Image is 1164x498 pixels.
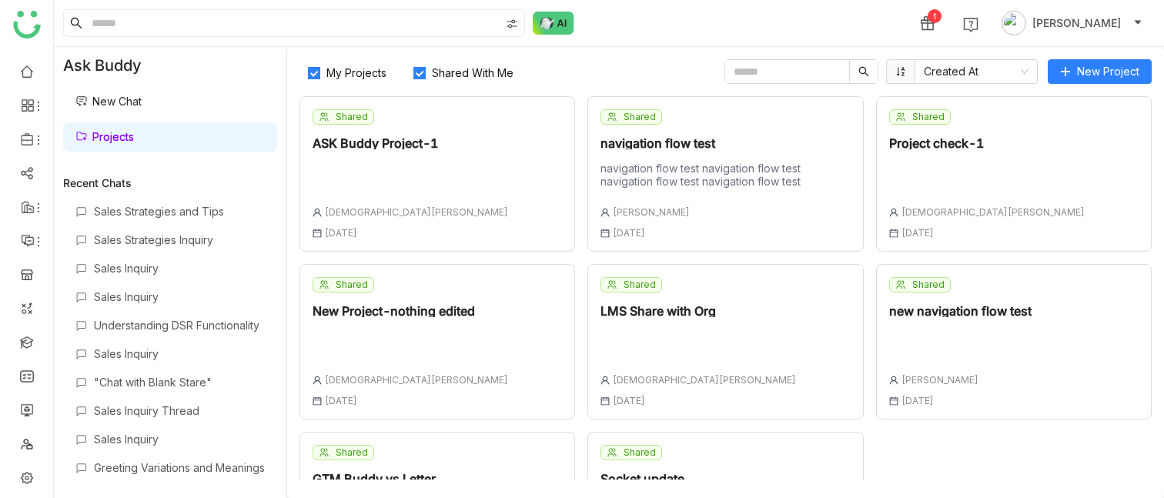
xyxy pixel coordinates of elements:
[75,95,142,108] a: New Chat
[901,374,978,386] span: [PERSON_NAME]
[533,12,574,35] img: ask-buddy-normal.svg
[912,278,945,292] span: Shared
[63,176,277,189] div: Recent Chats
[613,206,690,218] span: [PERSON_NAME]
[94,262,265,275] div: Sales Inquiry
[94,461,265,474] div: Greeting Variations and Meanings
[325,374,508,386] span: [DEMOGRAPHIC_DATA][PERSON_NAME]
[54,47,286,84] div: Ask Buddy
[901,395,934,406] span: [DATE]
[94,404,265,417] div: Sales Inquiry Thread
[600,305,796,317] div: LMS Share with Org
[1002,11,1026,35] img: avatar
[1048,59,1152,84] button: New Project
[613,374,796,386] span: [DEMOGRAPHIC_DATA][PERSON_NAME]
[901,227,934,239] span: [DATE]
[928,9,942,23] div: 1
[924,60,1029,83] nz-select-item: Created At
[94,290,265,303] div: Sales Inquiry
[624,446,656,460] span: Shared
[325,206,508,218] span: [DEMOGRAPHIC_DATA][PERSON_NAME]
[624,110,656,124] span: Shared
[13,11,41,38] img: logo
[600,473,690,485] div: Socket update
[313,305,508,317] div: New Project-nothing edited
[336,446,368,460] span: Shared
[320,66,393,79] span: My Projects
[889,137,1085,149] div: Project check-1
[613,395,645,406] span: [DATE]
[336,110,368,124] span: Shared
[426,66,520,79] span: Shared With Me
[889,305,1032,317] div: new navigation flow test
[325,227,357,239] span: [DATE]
[336,278,368,292] span: Shared
[94,376,265,389] div: "Chat with Blank Stare"
[600,137,850,149] div: navigation flow test
[94,205,265,218] div: Sales Strategies and Tips
[325,395,357,406] span: [DATE]
[901,206,1085,218] span: [DEMOGRAPHIC_DATA][PERSON_NAME]
[912,110,945,124] span: Shared
[1032,15,1121,32] span: [PERSON_NAME]
[506,18,518,30] img: search-type.svg
[963,17,978,32] img: help.svg
[75,130,134,143] a: Projects
[1077,63,1139,80] span: New Project
[313,137,508,149] div: ASK Buddy Project-1
[624,278,656,292] span: Shared
[313,473,436,485] div: GTM Buddy vs Letter
[94,433,265,446] div: Sales Inquiry
[613,227,645,239] span: [DATE]
[998,11,1146,35] button: [PERSON_NAME]
[94,347,265,360] div: Sales Inquiry
[600,162,850,188] div: navigation flow test navigation flow test navigation flow test navigation flow test
[94,319,265,332] div: Understanding DSR Functionality
[94,233,265,246] div: Sales Strategies Inquiry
